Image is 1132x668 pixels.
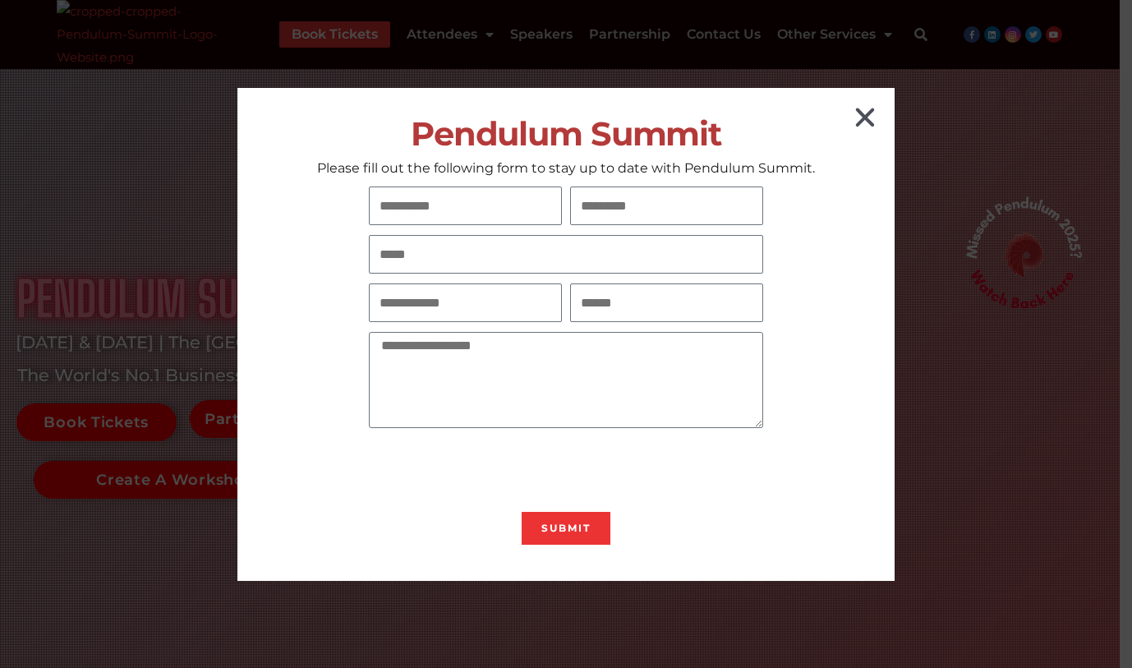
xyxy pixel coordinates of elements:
h2: Pendulum Summit [237,115,895,152]
p: Please fill out the following form to stay up to date with Pendulum Summit. [237,159,895,177]
button: Submit [522,512,610,545]
a: Close [852,104,878,131]
span: Submit [541,523,591,533]
iframe: reCAPTCHA [369,438,619,502]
